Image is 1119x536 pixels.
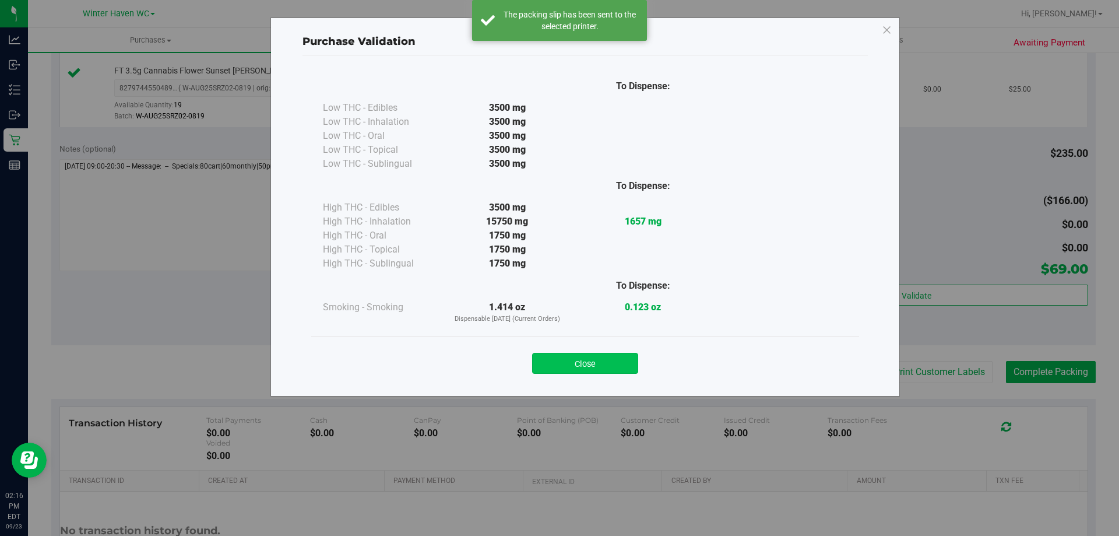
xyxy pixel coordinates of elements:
[439,157,575,171] div: 3500 mg
[439,201,575,215] div: 3500 mg
[575,79,711,93] div: To Dispense:
[575,179,711,193] div: To Dispense:
[323,201,439,215] div: High THC - Edibles
[439,243,575,257] div: 1750 mg
[323,157,439,171] div: Low THC - Sublingual
[532,353,638,374] button: Close
[439,314,575,324] p: Dispensable [DATE] (Current Orders)
[323,215,439,229] div: High THC - Inhalation
[501,9,638,32] div: The packing slip has been sent to the selected printer.
[323,257,439,271] div: High THC - Sublingual
[302,35,416,48] span: Purchase Validation
[439,300,575,324] div: 1.414 oz
[323,300,439,314] div: Smoking - Smoking
[439,215,575,229] div: 15750 mg
[12,443,47,478] iframe: Resource center
[625,302,661,313] strong: 0.123 oz
[323,115,439,129] div: Low THC - Inhalation
[439,129,575,143] div: 3500 mg
[323,243,439,257] div: High THC - Topical
[439,115,575,129] div: 3500 mg
[439,229,575,243] div: 1750 mg
[323,129,439,143] div: Low THC - Oral
[323,101,439,115] div: Low THC - Edibles
[575,279,711,293] div: To Dispense:
[439,101,575,115] div: 3500 mg
[439,143,575,157] div: 3500 mg
[323,229,439,243] div: High THC - Oral
[625,216,661,227] strong: 1657 mg
[323,143,439,157] div: Low THC - Topical
[439,257,575,271] div: 1750 mg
